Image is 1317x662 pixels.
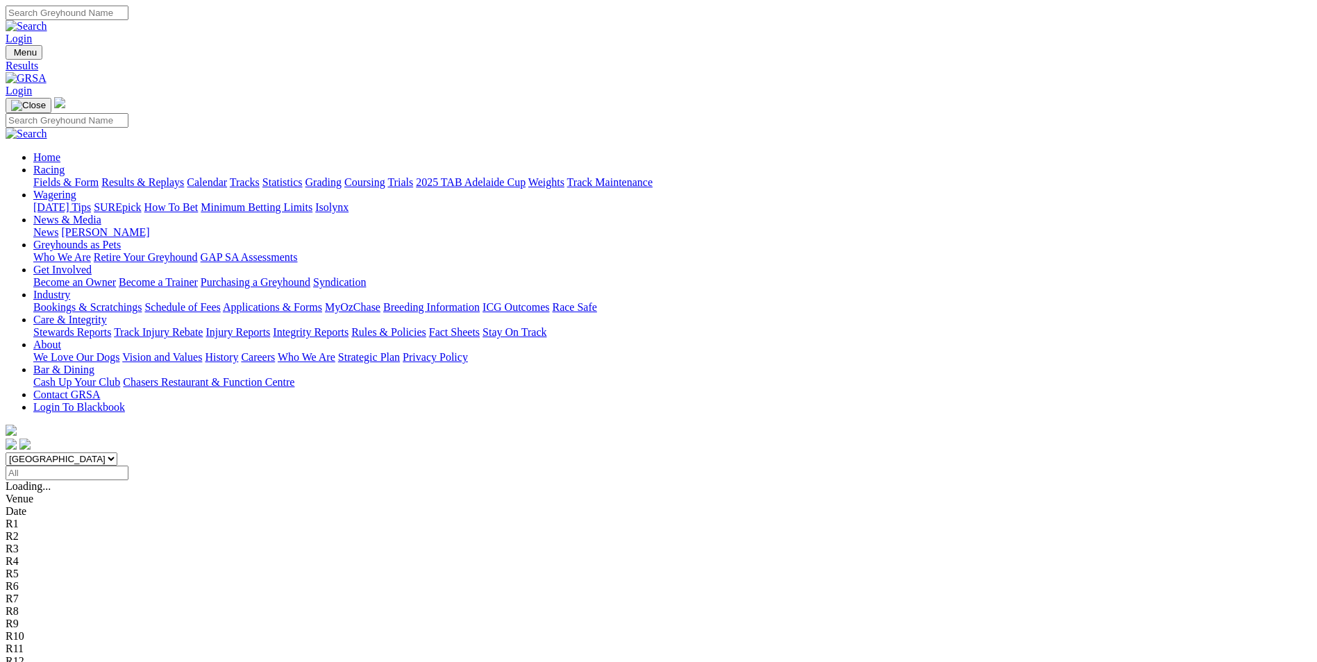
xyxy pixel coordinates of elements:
div: R9 [6,618,1311,630]
a: Cash Up Your Club [33,376,120,388]
div: R3 [6,543,1311,555]
a: Strategic Plan [338,351,400,363]
a: Track Injury Rebate [114,326,203,338]
a: History [205,351,238,363]
a: Calendar [187,176,227,188]
a: Careers [241,351,275,363]
a: Purchasing a Greyhound [201,276,310,288]
span: Menu [14,47,37,58]
a: Weights [528,176,564,188]
a: Grading [305,176,342,188]
a: [PERSON_NAME] [61,226,149,238]
a: Isolynx [315,201,349,213]
a: Stewards Reports [33,326,111,338]
a: Bar & Dining [33,364,94,375]
a: GAP SA Assessments [201,251,298,263]
a: Greyhounds as Pets [33,239,121,251]
a: Login [6,85,32,96]
input: Search [6,6,128,20]
a: Retire Your Greyhound [94,251,198,263]
div: Greyhounds as Pets [33,251,1311,264]
div: R10 [6,630,1311,643]
a: Login [6,33,32,44]
a: Become a Trainer [119,276,198,288]
div: Bar & Dining [33,376,1311,389]
a: Results [6,60,1311,72]
span: Loading... [6,480,51,492]
a: Trials [387,176,413,188]
a: Stay On Track [483,326,546,338]
button: Toggle navigation [6,45,42,60]
a: Contact GRSA [33,389,100,400]
a: Wagering [33,189,76,201]
img: Search [6,128,47,140]
a: Minimum Betting Limits [201,201,312,213]
a: MyOzChase [325,301,380,313]
div: R11 [6,643,1311,655]
a: Chasers Restaurant & Function Centre [123,376,294,388]
a: Privacy Policy [403,351,468,363]
div: Care & Integrity [33,326,1311,339]
a: Race Safe [552,301,596,313]
div: R2 [6,530,1311,543]
button: Toggle navigation [6,98,51,113]
div: Get Involved [33,276,1311,289]
a: Vision and Values [122,351,202,363]
input: Select date [6,466,128,480]
a: Bookings & Scratchings [33,301,142,313]
a: Care & Integrity [33,314,107,325]
a: Schedule of Fees [144,301,220,313]
div: R1 [6,518,1311,530]
a: Who We Are [278,351,335,363]
a: Statistics [262,176,303,188]
a: Track Maintenance [567,176,653,188]
a: News [33,226,58,238]
div: Date [6,505,1311,518]
div: About [33,351,1311,364]
div: R6 [6,580,1311,593]
img: logo-grsa-white.png [6,425,17,436]
img: facebook.svg [6,439,17,450]
div: Wagering [33,201,1311,214]
a: We Love Our Dogs [33,351,119,363]
a: 2025 TAB Adelaide Cup [416,176,526,188]
a: Get Involved [33,264,92,275]
a: About [33,339,61,350]
a: Become an Owner [33,276,116,288]
a: Fact Sheets [429,326,480,338]
img: Close [11,100,46,111]
div: Racing [33,176,1311,189]
a: Applications & Forms [223,301,322,313]
a: Breeding Information [383,301,480,313]
input: Search [6,113,128,128]
a: How To Bet [144,201,199,213]
div: R4 [6,555,1311,568]
a: Login To Blackbook [33,401,125,413]
a: Coursing [344,176,385,188]
a: ICG Outcomes [483,301,549,313]
a: Who We Are [33,251,91,263]
a: Integrity Reports [273,326,349,338]
a: Tracks [230,176,260,188]
a: Injury Reports [205,326,270,338]
div: News & Media [33,226,1311,239]
img: twitter.svg [19,439,31,450]
div: R8 [6,605,1311,618]
a: News & Media [33,214,101,226]
a: Rules & Policies [351,326,426,338]
div: Industry [33,301,1311,314]
div: R7 [6,593,1311,605]
a: Results & Replays [101,176,184,188]
a: Home [33,151,60,163]
div: Venue [6,493,1311,505]
div: R5 [6,568,1311,580]
img: GRSA [6,72,47,85]
a: Racing [33,164,65,176]
img: logo-grsa-white.png [54,97,65,108]
a: Fields & Form [33,176,99,188]
img: Search [6,20,47,33]
a: [DATE] Tips [33,201,91,213]
a: Industry [33,289,70,300]
a: Syndication [313,276,366,288]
